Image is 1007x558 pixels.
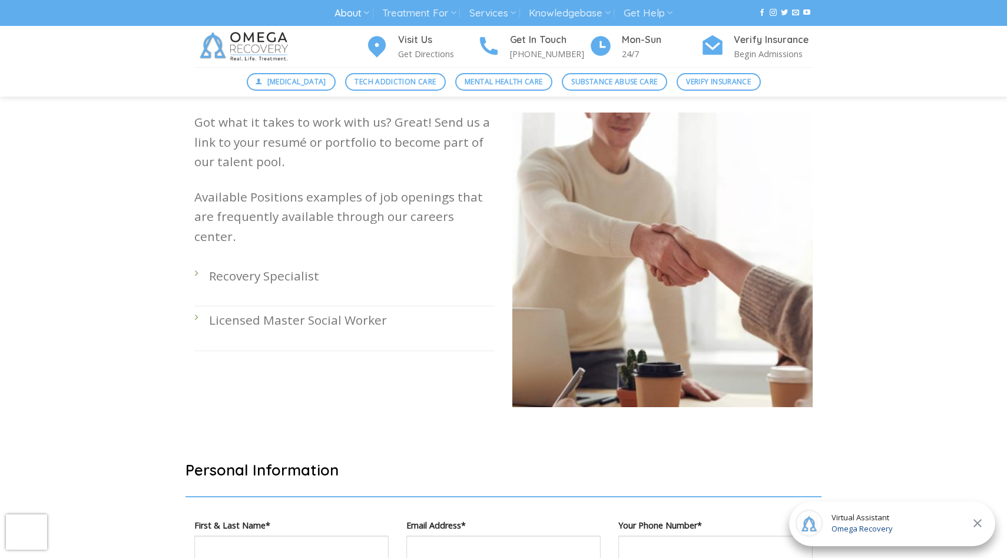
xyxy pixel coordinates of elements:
a: Follow on YouTube [803,9,810,17]
p: 24/7 [622,47,701,61]
h4: Mon-Sun [622,32,701,48]
p: Licensed Master Social Worker [209,311,495,330]
label: Your Phone Number* [618,519,813,532]
h4: Visit Us [398,32,477,48]
a: [MEDICAL_DATA] [247,73,336,91]
a: Visit Us Get Directions [365,32,477,61]
p: Available Positions examples of job openings that are frequently available through our careers ce... [194,187,495,246]
h4: Get In Touch [510,32,589,48]
a: Services [469,2,516,24]
p: Got what it takes to work with us? Great! Send us a link to your resumé or portfolio to become pa... [194,113,495,171]
p: Begin Admissions [734,47,813,61]
a: Get Help [624,2,673,24]
label: Email Address* [406,519,601,532]
label: First & Last Name* [194,519,389,532]
span: Mental Health Care [465,76,542,87]
a: Follow on Instagram [770,9,777,17]
img: Omega Recovery [194,26,297,67]
a: Knowledgebase [529,2,610,24]
p: [PHONE_NUMBER] [510,47,589,61]
h4: Verify Insurance [734,32,813,48]
a: Get In Touch [PHONE_NUMBER] [477,32,589,61]
p: Get Directions [398,47,477,61]
p: Recovery Specialist [209,266,495,286]
a: Tech Addiction Care [345,73,446,91]
a: Send us an email [792,9,799,17]
a: Follow on Facebook [758,9,766,17]
span: Tech Addiction Care [355,76,436,87]
a: Verify Insurance [677,73,761,91]
a: Treatment For [382,2,456,24]
h2: Personal Information [185,460,821,480]
a: Verify Insurance Begin Admissions [701,32,813,61]
span: Verify Insurance [686,76,751,87]
a: About [334,2,369,24]
a: Substance Abuse Care [562,73,667,91]
span: Substance Abuse Care [571,76,657,87]
a: Follow on Twitter [781,9,788,17]
span: [MEDICAL_DATA] [267,76,326,87]
a: Mental Health Care [455,73,552,91]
